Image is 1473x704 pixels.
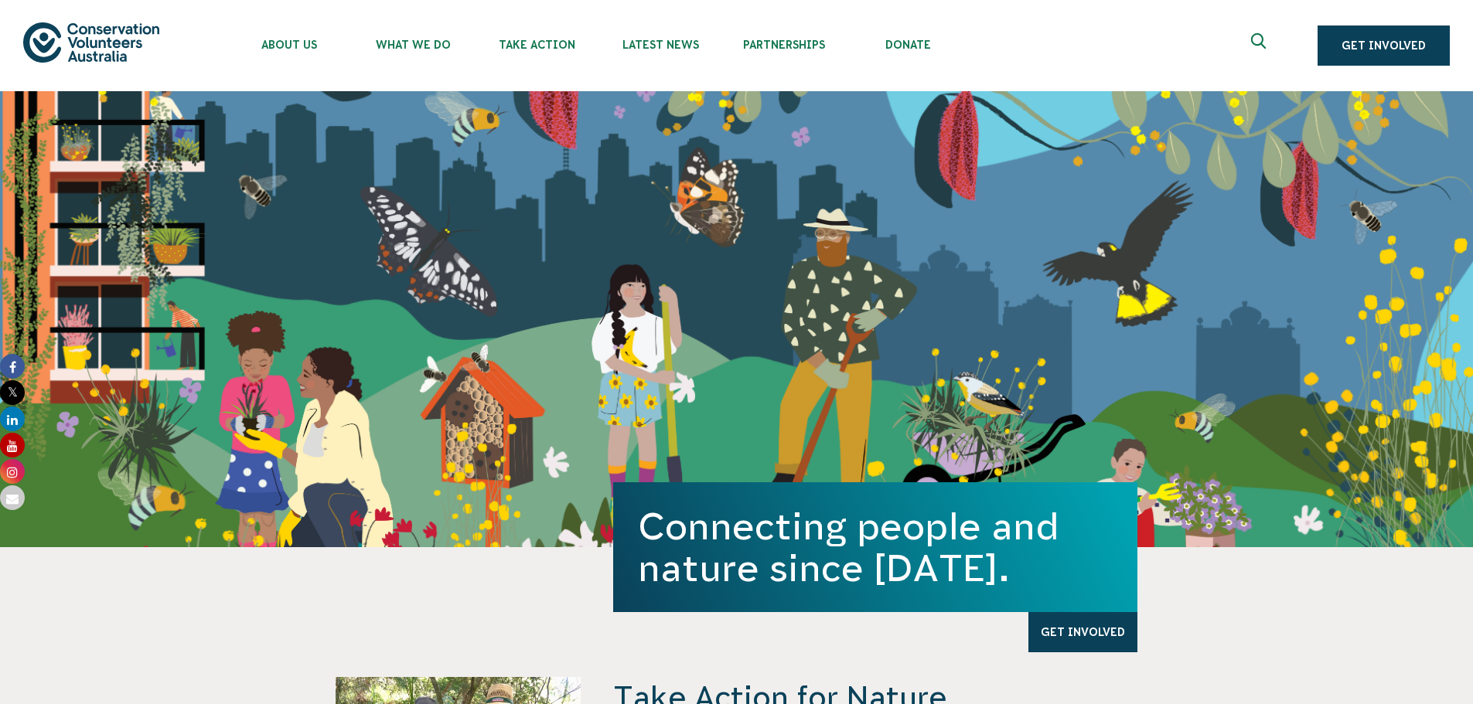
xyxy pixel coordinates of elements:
[598,39,722,51] span: Latest News
[846,39,970,51] span: Donate
[1318,26,1450,66] a: Get Involved
[638,505,1113,589] h1: Connecting people and nature since [DATE].
[1028,612,1137,652] a: Get Involved
[351,39,475,51] span: What We Do
[1242,27,1279,64] button: Expand search box Close search box
[1251,33,1270,58] span: Expand search box
[227,39,351,51] span: About Us
[475,39,598,51] span: Take Action
[23,22,159,62] img: logo.svg
[722,39,846,51] span: Partnerships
